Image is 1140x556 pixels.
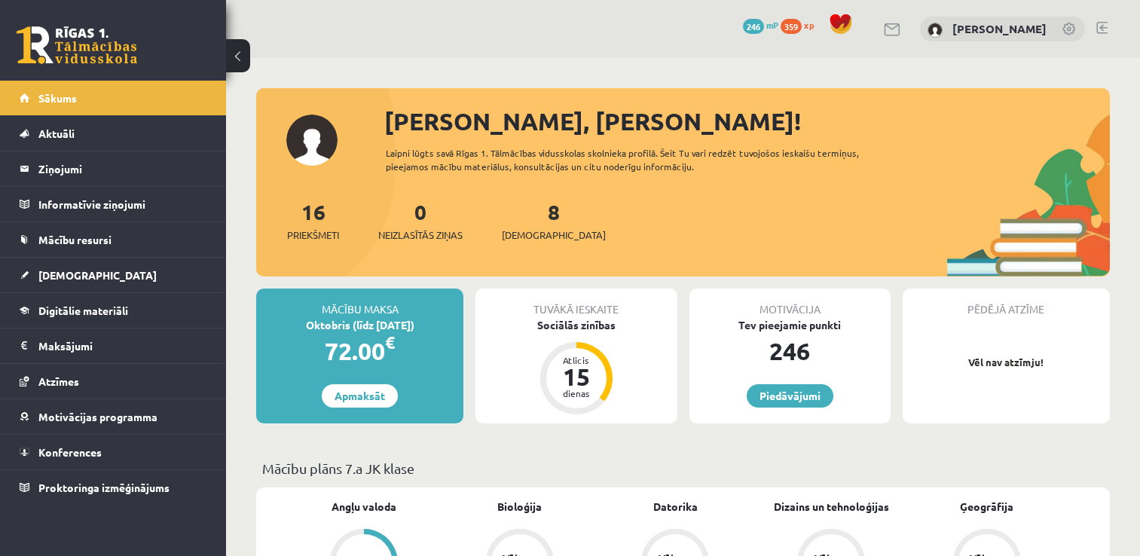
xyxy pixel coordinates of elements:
[17,26,137,64] a: Rīgas 1. Tālmācības vidusskola
[554,365,599,389] div: 15
[502,198,606,243] a: 8[DEMOGRAPHIC_DATA]
[20,293,207,328] a: Digitālie materiāli
[332,499,396,515] a: Angļu valoda
[497,499,542,515] a: Bioloģija
[766,19,778,31] span: mP
[378,228,463,243] span: Neizlasītās ziņas
[38,187,207,221] legend: Informatīvie ziņojumi
[38,410,157,423] span: Motivācijas programma
[256,317,463,333] div: Oktobris (līdz [DATE])
[322,384,398,408] a: Apmaksāt
[287,198,339,243] a: 16Priekšmeti
[20,328,207,363] a: Maksājumi
[952,21,1047,36] a: [PERSON_NAME]
[378,198,463,243] a: 0Neizlasītās ziņas
[910,355,1102,370] p: Vēl nav atzīmju!
[384,103,1110,139] div: [PERSON_NAME], [PERSON_NAME]!
[20,399,207,434] a: Motivācijas programma
[38,304,128,317] span: Digitālie materiāli
[781,19,821,31] a: 359 xp
[774,499,889,515] a: Dizains un tehnoloģijas
[38,127,75,140] span: Aktuāli
[38,268,157,282] span: [DEMOGRAPHIC_DATA]
[256,289,463,317] div: Mācību maksa
[689,289,891,317] div: Motivācija
[653,499,698,515] a: Datorika
[928,23,943,38] img: Paula Ozoliņa
[689,333,891,369] div: 246
[20,470,207,505] a: Proktoringa izmēģinājums
[20,116,207,151] a: Aktuāli
[262,458,1104,478] p: Mācību plāns 7.a JK klase
[747,384,833,408] a: Piedāvājumi
[38,328,207,363] legend: Maksājumi
[287,228,339,243] span: Priekšmeti
[804,19,814,31] span: xp
[20,222,207,257] a: Mācību resursi
[20,258,207,292] a: [DEMOGRAPHIC_DATA]
[256,333,463,369] div: 72.00
[960,499,1013,515] a: Ģeogrāfija
[20,187,207,221] a: Informatīvie ziņojumi
[554,389,599,398] div: dienas
[20,151,207,186] a: Ziņojumi
[38,91,77,105] span: Sākums
[38,151,207,186] legend: Ziņojumi
[385,331,395,353] span: €
[38,233,112,246] span: Mācību resursi
[38,445,102,459] span: Konferences
[689,317,891,333] div: Tev pieejamie punkti
[475,317,677,333] div: Sociālās zinības
[20,81,207,115] a: Sākums
[743,19,764,34] span: 246
[502,228,606,243] span: [DEMOGRAPHIC_DATA]
[38,481,170,494] span: Proktoringa izmēģinājums
[554,356,599,365] div: Atlicis
[475,317,677,417] a: Sociālās zinības Atlicis 15 dienas
[20,364,207,399] a: Atzīmes
[781,19,802,34] span: 359
[386,146,898,173] div: Laipni lūgts savā Rīgas 1. Tālmācības vidusskolas skolnieka profilā. Šeit Tu vari redzēt tuvojošo...
[743,19,778,31] a: 246 mP
[903,289,1110,317] div: Pēdējā atzīme
[38,374,79,388] span: Atzīmes
[20,435,207,469] a: Konferences
[475,289,677,317] div: Tuvākā ieskaite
